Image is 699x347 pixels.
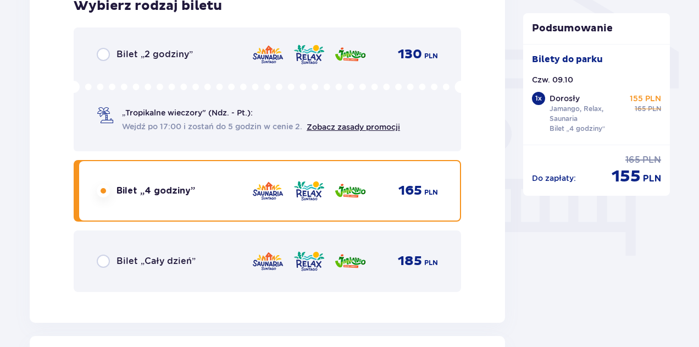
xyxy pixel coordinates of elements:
[642,154,661,166] span: PLN
[398,253,422,269] span: 185
[293,43,325,66] img: Relax
[122,121,302,132] span: Wejdź po 17:00 i zostań do 5 godzin w cenie 2.
[630,93,661,104] p: 155 PLN
[116,255,196,267] span: Bilet „Cały dzień”
[116,185,195,197] span: Bilet „4 godziny”
[424,258,438,268] span: PLN
[334,179,367,202] img: Jamango
[550,124,606,134] p: Bilet „4 godziny”
[116,48,193,60] span: Bilet „2 godziny”
[625,154,640,166] span: 165
[532,74,573,85] p: Czw. 09.10
[648,104,661,114] span: PLN
[293,179,325,202] img: Relax
[532,92,545,105] div: 1 x
[252,43,284,66] img: Saunaria
[643,173,661,185] span: PLN
[424,188,438,197] span: PLN
[398,183,422,199] span: 165
[612,166,641,187] span: 155
[307,123,400,131] a: Zobacz zasady promocji
[635,104,646,114] span: 165
[334,43,367,66] img: Jamango
[523,22,670,35] p: Podsumowanie
[252,179,284,202] img: Saunaria
[532,173,576,184] p: Do zapłaty :
[122,107,253,118] span: „Tropikalne wieczory" (Ndz. - Pt.):
[252,250,284,273] img: Saunaria
[424,51,438,61] span: PLN
[334,250,367,273] img: Jamango
[532,53,603,65] p: Bilety do parku
[550,93,580,104] p: Dorosły
[550,104,625,124] p: Jamango, Relax, Saunaria
[398,46,422,63] span: 130
[293,250,325,273] img: Relax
